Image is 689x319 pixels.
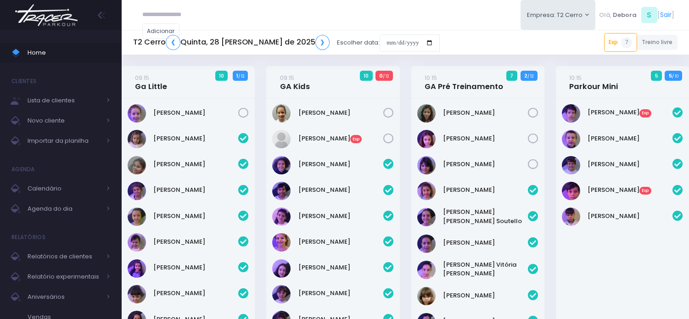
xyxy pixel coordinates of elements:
img: chloé torres barreto barbosa [272,130,291,148]
img: Manuela Santos [128,259,146,278]
a: 09:15GA Kids [280,73,310,91]
a: Exp7 [604,33,637,51]
small: 09:15 [280,73,294,82]
span: Relatórios de clientes [28,251,101,263]
img: Julia de Campos Munhoz [417,104,436,123]
strong: 1 [236,72,238,79]
img: Nina Carletto Barbosa [417,287,436,305]
img: Maria Ribeiro Martins [128,285,146,303]
a: [PERSON_NAME] [298,160,383,169]
a: [PERSON_NAME] [443,160,528,169]
img: Luzia Rolfini Fernandes [417,235,436,253]
a: [PERSON_NAME] [443,291,528,300]
img: Luisa Tomchinsky Montezano [417,130,436,148]
img: Gabriela Libardi Galesi Bernardo [272,233,291,252]
a: [PERSON_NAME] [298,212,383,221]
span: Debora [613,11,637,20]
a: [PERSON_NAME] [153,212,238,221]
span: Importar da planilha [28,135,101,147]
img: Guilherme Soares Naressi [562,130,580,148]
img: Maria Clara Frateschi [272,285,291,303]
small: 10:15 [569,73,582,82]
img: Ana Helena Soutello [417,208,436,226]
a: [PERSON_NAME] [588,212,672,221]
a: [PERSON_NAME] [153,237,238,246]
h5: T2 Cerro Quinta, 28 [PERSON_NAME] de 2025 [133,35,330,50]
a: 10:15Parkour Mini [569,73,618,91]
strong: 2 [524,72,527,79]
a: [PERSON_NAME] [443,134,528,143]
a: 10:15GA Pré Treinamento [425,73,503,91]
h4: Agenda [11,160,35,179]
small: / 10 [672,73,678,79]
strong: 5 [669,72,672,79]
span: 7 [621,37,632,48]
a: [PERSON_NAME] [298,185,383,195]
a: [PERSON_NAME] [298,263,383,272]
span: Home [28,47,110,59]
img: Catarina Andrade [128,130,146,148]
a: [PERSON_NAME] [153,289,238,298]
span: Aniversários [28,291,101,303]
div: Escolher data: [133,32,440,53]
a: [PERSON_NAME] [443,108,528,118]
a: [PERSON_NAME] [298,108,383,118]
a: 09:15Ga Little [135,73,167,91]
a: [PERSON_NAME] [153,108,238,118]
img: Isabel Amado [128,182,146,200]
img: Beatriz Kikuchi [272,182,291,200]
a: [PERSON_NAME] [443,238,528,247]
span: Relatório experimentais [28,271,101,283]
span: Lista de clientes [28,95,101,106]
span: Agenda do dia [28,203,101,215]
a: [PERSON_NAME] [443,185,528,195]
a: [PERSON_NAME] [PERSON_NAME] Soutello [443,207,528,225]
a: [PERSON_NAME] [588,134,672,143]
a: [PERSON_NAME] [298,237,383,246]
span: Exp [639,109,651,118]
span: 10 [215,71,228,81]
a: [PERSON_NAME]Exp [298,134,383,143]
small: / 12 [238,73,244,79]
a: [PERSON_NAME] Vitória [PERSON_NAME] [443,260,528,278]
small: 10:15 [425,73,437,82]
a: [PERSON_NAME] [153,263,238,272]
span: Calendário [28,183,101,195]
h4: Relatórios [11,228,45,246]
img: Antonieta Bonna Gobo N Silva [128,104,146,123]
span: S [641,7,657,23]
img: Theo Cabral [562,207,580,226]
img: Julia Merlino Donadell [128,233,146,252]
a: [PERSON_NAME] [298,289,383,298]
span: Exp [639,187,651,195]
img: Clara Guimaraes Kron [272,207,291,226]
a: Sair [660,10,672,20]
a: [PERSON_NAME] [153,134,238,143]
img: Ana Beatriz Xavier Roque [272,156,291,174]
small: 09:15 [135,73,149,82]
img: Isabela de Brito Moffa [272,259,291,278]
img: Maya Viana [272,104,291,123]
h4: Clientes [11,72,36,90]
span: Novo cliente [28,115,101,127]
span: 5 [651,71,662,81]
img: Heloísa Amado [128,156,146,174]
span: Olá, [599,11,611,20]
img: Otto Guimarães Krön [562,156,580,174]
img: Isabel Silveira Chulam [128,207,146,226]
a: ❯ [315,35,330,50]
a: [PERSON_NAME]Exp [588,108,672,117]
span: Exp [350,135,362,143]
span: 7 [506,71,517,81]
span: 10 [360,71,373,81]
strong: 0 [379,72,383,79]
a: Adicionar [142,23,180,39]
a: Treino livre [637,35,678,50]
small: / 12 [383,73,389,79]
img: Francisco Nassar [562,104,580,123]
small: / 12 [527,73,533,79]
img: Samuel Bigaton [562,182,580,200]
img: Maria Vitória Silva Moura [417,261,436,279]
a: [PERSON_NAME]Exp [588,185,672,195]
a: [PERSON_NAME] [588,160,672,169]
